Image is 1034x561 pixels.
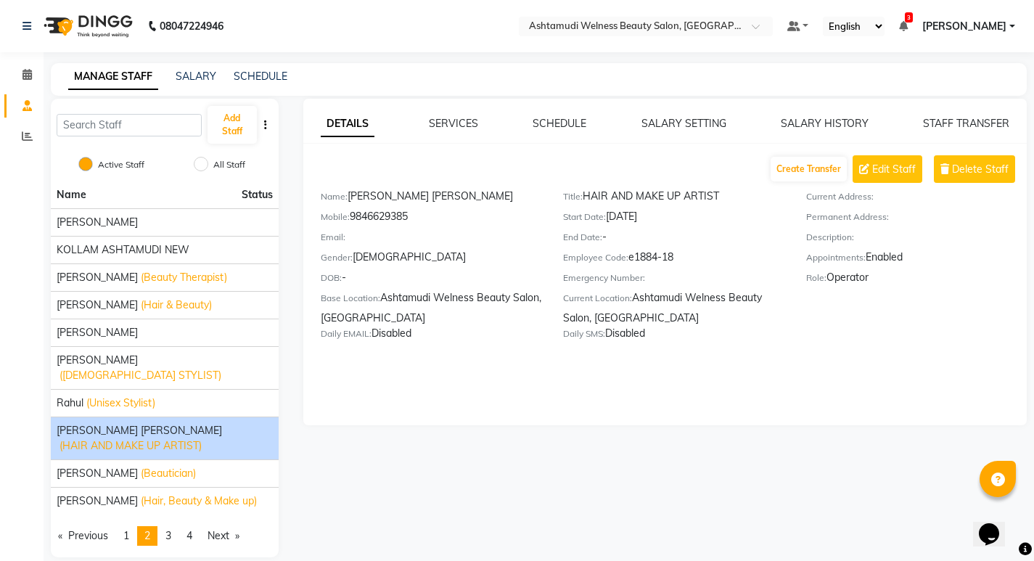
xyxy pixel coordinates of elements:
[563,189,784,209] div: HAIR AND MAKE UP ARTIST
[86,396,155,411] span: (Unisex Stylist)
[563,210,606,224] label: Start Date:
[57,242,189,258] span: KOLLAM ASHTAMUDI NEW
[141,270,227,285] span: (Beauty Therapist)
[952,162,1009,177] span: Delete Staff
[176,70,216,83] a: SALARY
[321,190,348,203] label: Name:
[60,438,202,454] span: (HAIR AND MAKE UP ARTIST)
[563,290,784,326] div: Ashtamudi Welness Beauty Salon, [GEOGRAPHIC_DATA]
[208,106,257,144] button: Add Staff
[321,251,353,264] label: Gender:
[321,210,350,224] label: Mobile:
[533,117,586,130] a: SCHEDULE
[321,290,541,326] div: Ashtamudi Welness Beauty Salon, [GEOGRAPHIC_DATA]
[923,117,1009,130] a: STAFF TRANSFER
[563,326,784,346] div: Disabled
[60,368,221,383] span: ([DEMOGRAPHIC_DATA] STYLIST)
[141,494,257,509] span: (Hair, Beauty & Make up)
[57,114,202,136] input: Search Staff
[57,466,138,481] span: [PERSON_NAME]
[563,292,632,305] label: Current Location:
[68,64,158,90] a: MANAGE STAFF
[899,20,908,33] a: 3
[806,271,826,284] label: Role:
[934,155,1015,183] button: Delete Staff
[563,271,645,284] label: Emergency Number:
[165,529,171,542] span: 3
[806,231,854,244] label: Description:
[200,526,247,546] a: Next
[57,325,138,340] span: [PERSON_NAME]
[806,190,874,203] label: Current Address:
[321,189,541,209] div: [PERSON_NAME] [PERSON_NAME]
[563,250,784,270] div: e1884-18
[806,250,1027,270] div: Enabled
[57,215,138,230] span: [PERSON_NAME]
[806,270,1027,290] div: Operator
[57,188,86,201] span: Name
[563,251,628,264] label: Employee Code:
[321,231,345,244] label: Email:
[57,353,138,368] span: [PERSON_NAME]
[563,327,605,340] label: Daily SMS:
[57,396,83,411] span: Rahul
[781,117,869,130] a: SALARY HISTORY
[922,19,1006,34] span: [PERSON_NAME]
[429,117,478,130] a: SERVICES
[771,157,847,181] button: Create Transfer
[321,327,372,340] label: Daily EMAIL:
[321,250,541,270] div: [DEMOGRAPHIC_DATA]
[806,210,889,224] label: Permanent Address:
[186,529,192,542] span: 4
[321,292,380,305] label: Base Location:
[51,526,115,546] a: Previous
[234,70,287,83] a: SCHEDULE
[57,298,138,313] span: [PERSON_NAME]
[144,529,150,542] span: 2
[57,270,138,285] span: [PERSON_NAME]
[973,503,1019,546] iframe: chat widget
[141,298,212,313] span: (Hair & Beauty)
[57,494,138,509] span: [PERSON_NAME]
[242,187,273,202] span: Status
[123,529,129,542] span: 1
[321,270,541,290] div: -
[853,155,922,183] button: Edit Staff
[563,190,583,203] label: Title:
[57,423,222,438] span: [PERSON_NAME] [PERSON_NAME]
[563,231,602,244] label: End Date:
[806,251,866,264] label: Appointments:
[141,466,196,481] span: (Beautician)
[563,229,784,250] div: -
[51,526,279,546] nav: Pagination
[321,111,374,137] a: DETAILS
[321,271,342,284] label: DOB:
[563,209,784,229] div: [DATE]
[160,6,223,46] b: 08047224946
[98,158,144,171] label: Active Staff
[37,6,136,46] img: logo
[872,162,916,177] span: Edit Staff
[641,117,726,130] a: SALARY SETTING
[321,209,541,229] div: 9846629385
[905,12,913,22] span: 3
[321,326,541,346] div: Disabled
[213,158,245,171] label: All Staff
